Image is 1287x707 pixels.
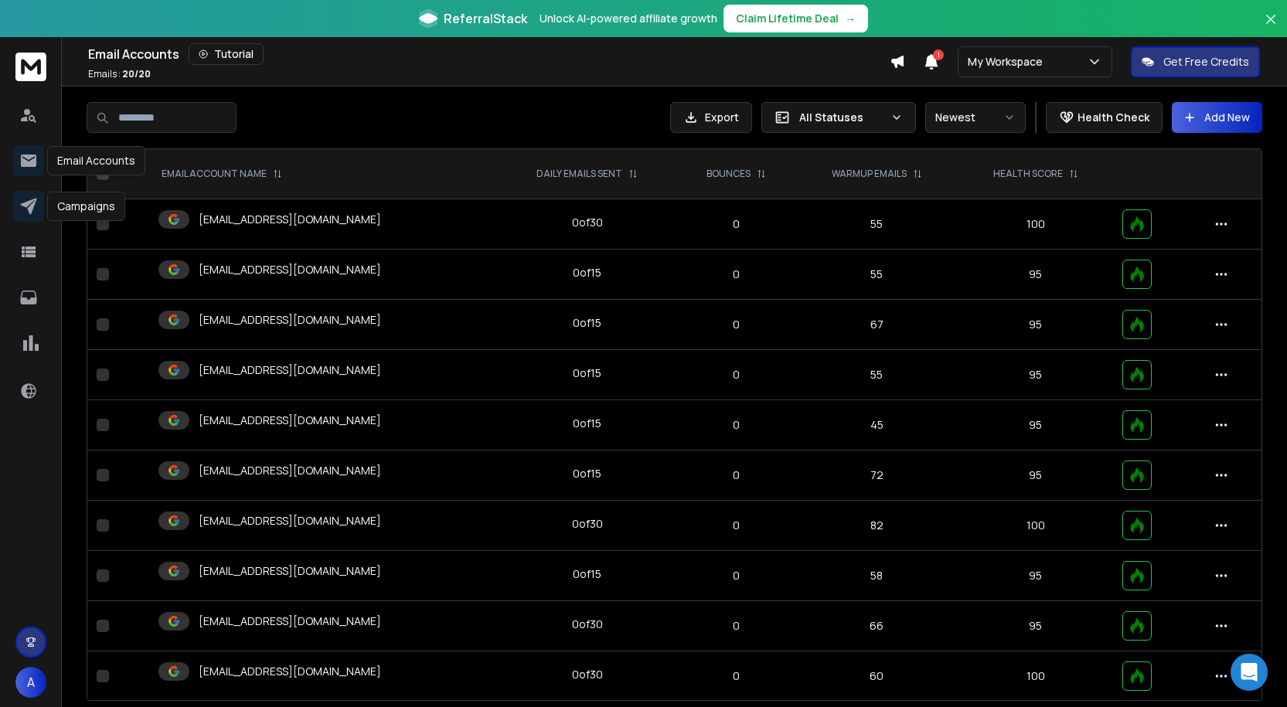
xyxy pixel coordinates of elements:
div: Email Accounts [88,43,890,65]
p: 0 [686,367,786,382]
td: 100 [958,199,1113,250]
div: 0 of 15 [573,265,601,280]
p: [EMAIL_ADDRESS][DOMAIN_NAME] [199,413,381,428]
p: 0 [686,317,786,332]
button: A [15,667,46,698]
p: My Workspace [968,54,1049,70]
span: → [845,11,856,26]
p: DAILY EMAILS SENT [536,168,622,180]
td: 67 [795,300,958,350]
td: 55 [795,199,958,250]
p: [EMAIL_ADDRESS][DOMAIN_NAME] [199,513,381,529]
button: Newest [925,102,1026,133]
div: 0 of 15 [573,416,601,431]
p: 0 [686,267,786,282]
div: 0 of 15 [573,315,601,331]
button: Close banner [1261,9,1281,46]
td: 72 [795,450,958,501]
div: 0 of 30 [572,617,603,632]
p: BOUNCES [706,168,751,180]
td: 60 [795,651,958,702]
p: [EMAIL_ADDRESS][DOMAIN_NAME] [199,563,381,579]
td: 45 [795,400,958,450]
div: 0 of 30 [572,667,603,682]
p: [EMAIL_ADDRESS][DOMAIN_NAME] [199,362,381,378]
div: Email Accounts [47,146,145,175]
div: 0 of 15 [573,365,601,381]
p: [EMAIL_ADDRESS][DOMAIN_NAME] [199,664,381,679]
button: Add New [1172,102,1262,133]
td: 95 [958,450,1113,501]
td: 100 [958,501,1113,551]
p: 0 [686,618,786,634]
p: 0 [686,568,786,583]
td: 66 [795,601,958,651]
p: [EMAIL_ADDRESS][DOMAIN_NAME] [199,463,381,478]
td: 55 [795,350,958,400]
p: HEALTH SCORE [993,168,1063,180]
button: Tutorial [189,43,264,65]
p: Emails : [88,68,151,80]
p: [EMAIL_ADDRESS][DOMAIN_NAME] [199,614,381,629]
td: 55 [795,250,958,300]
p: All Statuses [799,110,884,125]
p: 0 [686,467,786,483]
td: 95 [958,551,1113,601]
td: 95 [958,350,1113,400]
span: 1 [933,49,944,60]
td: 95 [958,400,1113,450]
div: 0 of 30 [572,516,603,532]
p: WARMUP EMAILS [832,168,907,180]
div: EMAIL ACCOUNT NAME [162,168,282,180]
p: 0 [686,668,786,684]
p: 0 [686,216,786,232]
button: Claim Lifetime Deal→ [724,5,868,32]
div: Campaigns [47,192,125,221]
p: [EMAIL_ADDRESS][DOMAIN_NAME] [199,212,381,227]
div: 0 of 30 [572,215,603,230]
p: Unlock AI-powered affiliate growth [540,11,717,26]
td: 58 [795,551,958,601]
p: 0 [686,518,786,533]
span: ReferralStack [444,9,527,28]
span: 20 / 20 [122,67,151,80]
div: 0 of 15 [573,466,601,481]
p: [EMAIL_ADDRESS][DOMAIN_NAME] [199,312,381,328]
td: 95 [958,300,1113,350]
p: [EMAIL_ADDRESS][DOMAIN_NAME] [199,262,381,277]
p: Health Check [1078,110,1149,125]
td: 95 [958,250,1113,300]
td: 95 [958,601,1113,651]
div: 0 of 15 [573,566,601,582]
td: 82 [795,501,958,551]
p: 0 [686,417,786,433]
div: Open Intercom Messenger [1231,654,1268,691]
button: Health Check [1046,102,1163,133]
button: Export [670,102,752,133]
p: Get Free Credits [1163,54,1249,70]
td: 100 [958,651,1113,702]
button: Get Free Credits [1131,46,1260,77]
